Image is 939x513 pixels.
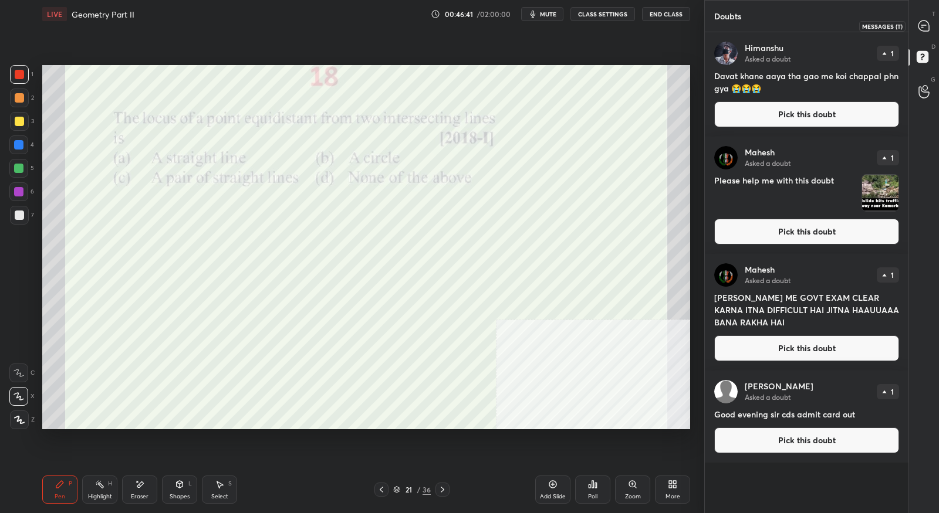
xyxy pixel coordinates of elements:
div: L [188,481,192,487]
p: Asked a doubt [745,276,791,285]
p: Asked a doubt [745,158,791,168]
p: Doubts [705,1,751,32]
div: 2 [10,89,34,107]
h4: Please help me with this doubt [714,174,857,212]
img: 65acc332c17144449d898ffbc9e2703f.jpg [714,42,738,65]
p: 1 [891,388,894,395]
button: mute [521,7,563,21]
img: dc05a3ca6fcf49e0b993e2aff3e73f15.jpg [714,146,738,169]
p: Mahesh [745,148,775,157]
p: Mahesh [745,265,775,274]
div: Poll [588,494,597,500]
div: Select [211,494,228,500]
p: Asked a doubt [745,54,791,63]
div: 3 [10,112,34,131]
button: CLASS SETTINGS [570,7,635,21]
div: X [9,387,35,406]
p: D [931,42,935,51]
h4: Geometry Part II [72,9,134,20]
p: [PERSON_NAME] [745,382,813,391]
div: 4 [9,135,34,154]
h4: [PERSON_NAME] ME GOVT EXAM CLEAR KARNA ITNA DIFFICULT HAI JITNA HAAUUAAA BANA RAKHA HAI [714,291,899,328]
h4: Davat khane aaya tha gao me koi chappal phn gya 😭😭😭 [714,70,899,94]
p: Asked a doubt [745,392,791,402]
div: S [228,481,232,487]
div: P [69,481,72,487]
div: LIVE [42,7,67,21]
div: H [108,481,112,487]
div: 1 [10,65,33,84]
button: Pick this doubt [714,427,899,453]
img: 17569944781B2LM9.jpg [862,175,899,211]
div: Pen [55,494,65,500]
p: T [932,9,935,18]
button: End Class [642,7,690,21]
button: Pick this doubt [714,219,899,244]
div: 7 [10,206,34,225]
p: Himanshu [745,43,783,53]
div: Messages (T) [859,21,906,32]
div: 6 [9,182,34,201]
img: default.png [714,380,738,403]
div: Shapes [170,494,190,500]
button: Pick this doubt [714,101,899,127]
div: Z [10,410,35,429]
button: Pick this doubt [714,335,899,361]
div: Zoom [625,494,641,500]
p: 1 [891,50,894,57]
p: 1 [891,271,894,278]
p: G [931,75,935,84]
div: 36 [423,484,431,495]
div: / [417,486,420,493]
div: More [666,494,680,500]
div: Eraser [131,494,148,500]
div: C [9,363,35,382]
div: 21 [403,486,414,493]
span: mute [540,10,556,18]
div: Add Slide [540,494,566,500]
p: 1 [891,154,894,161]
img: dc05a3ca6fcf49e0b993e2aff3e73f15.jpg [714,263,738,287]
div: Highlight [88,494,112,500]
h4: Good evening sir cds admit card out [714,408,899,420]
div: 5 [9,159,34,178]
